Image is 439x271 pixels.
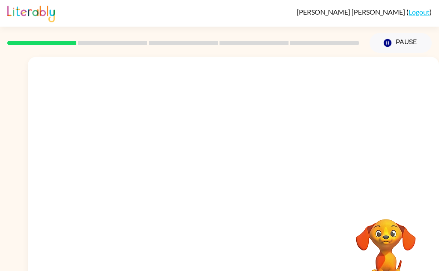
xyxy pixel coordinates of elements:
[370,33,432,53] button: Pause
[297,8,432,16] div: ( )
[7,3,55,22] img: Literably
[297,8,406,16] span: [PERSON_NAME] [PERSON_NAME]
[409,8,430,16] a: Logout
